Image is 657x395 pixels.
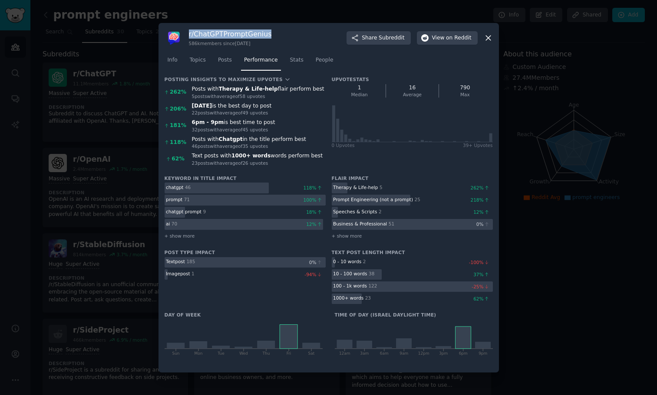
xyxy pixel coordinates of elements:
div: 46 [185,184,191,190]
div: 100 % [303,197,325,203]
div: 1 [336,84,383,92]
h3: Keyword in title impact [165,175,326,181]
a: Topics [187,53,209,71]
div: 46 post s with average of 35 upvote s [192,143,326,149]
tspan: 6am [380,351,388,356]
div: 23 post s with average of 26 upvote s [192,160,326,166]
div: 39+ Upvotes [463,142,493,148]
div: Business & Professional [333,221,387,227]
div: Median [336,91,383,98]
div: 71 [184,196,190,202]
div: Speeches & Scripts [333,209,377,215]
div: 2 [379,209,382,215]
span: Info [168,56,178,64]
b: 1000+ words [231,153,271,159]
div: 262 % [470,185,492,191]
div: 5 post s with average of 58 upvote s [192,93,326,99]
div: 181 % [170,122,186,130]
span: Posts [218,56,232,64]
div: prompt [166,196,182,202]
div: Image post [166,271,190,277]
span: on Reddit [446,34,471,42]
b: 6pm - 9pm [192,119,224,125]
div: 185 [186,258,195,264]
h3: Upvote Stats [332,76,369,82]
div: 122 [368,283,377,289]
div: 0 % [476,221,493,227]
div: -94 % [304,271,325,277]
div: 5 [380,184,383,190]
div: is best time to post [192,119,326,127]
img: ChatGPTPromptGenius [165,29,183,47]
h3: r/ ChatGPTPromptGenius [189,29,272,39]
div: Posting Insights to maximize [165,76,256,82]
tspan: 9am [399,351,408,356]
tspan: Mon [194,351,202,356]
span: Subreddit [379,34,404,42]
div: 0 % [309,259,326,265]
tspan: Tue [217,351,225,356]
div: 118 % [170,139,186,147]
div: 16 [389,84,435,92]
div: 118 % [303,185,325,191]
div: 9 [203,209,206,215]
div: Prompt Engineering (not a prompt) [333,196,413,202]
tspan: 3am [360,351,369,356]
div: 32 post s with average of 45 upvote s [192,127,326,133]
b: Therapy & Life-help [218,86,277,92]
div: -100 % [469,259,493,265]
div: is the best day to post [192,102,326,110]
div: 70 [172,221,177,227]
div: chatgpt [166,184,183,190]
tspan: 3pm [439,351,448,356]
div: 790 [442,84,488,92]
div: 62 % [473,296,492,302]
button: Upvotes [257,76,290,82]
a: Performance [241,53,281,71]
tspan: Wed [239,351,248,356]
button: Viewon Reddit [417,31,478,45]
div: 206 % [170,105,186,113]
div: 12 % [306,221,325,227]
div: 12 % [473,209,492,215]
span: + show more [165,233,195,239]
span: Stats [290,56,304,64]
a: People [313,53,337,71]
b: [DATE] [192,103,212,109]
div: chatgpt prompt [166,209,201,215]
div: Text posts with words perform best [192,152,326,160]
div: 0 - 10 words [333,258,361,264]
div: 0 Upvote s [332,142,355,148]
div: 37 % [473,271,492,277]
div: 25 [415,196,420,202]
a: Info [165,53,181,71]
div: 1000+ words [333,295,363,301]
div: 38 [369,271,374,277]
div: Text post [166,258,185,264]
div: Max [442,91,488,98]
div: 18 % [306,209,325,215]
h3: Flair impact [332,175,493,181]
div: 100 - 1k words [333,283,367,289]
tspan: Sun [172,351,179,356]
span: Upvotes [257,76,283,82]
div: Therapy & Life-help [333,184,378,190]
tspan: 6pm [459,351,467,356]
tspan: Fri [286,351,291,356]
span: Performance [244,56,278,64]
span: + show more [332,233,362,239]
h3: Text Post Length Impact [332,249,493,255]
tspan: Thu [262,351,270,356]
div: Posts with flair perform best [192,85,326,93]
div: 62 % [172,155,184,163]
span: Topics [190,56,206,64]
div: 262 % [170,88,186,96]
h3: Time of day ( Israel Daylight Time ) [335,312,493,318]
div: 23 [365,295,371,301]
span: People [316,56,333,64]
div: 51 [389,221,394,227]
div: 22 post s with average of 49 upvote s [192,110,326,116]
div: 2 [363,258,366,264]
tspan: 9pm [479,351,487,356]
a: Posts [215,53,235,71]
